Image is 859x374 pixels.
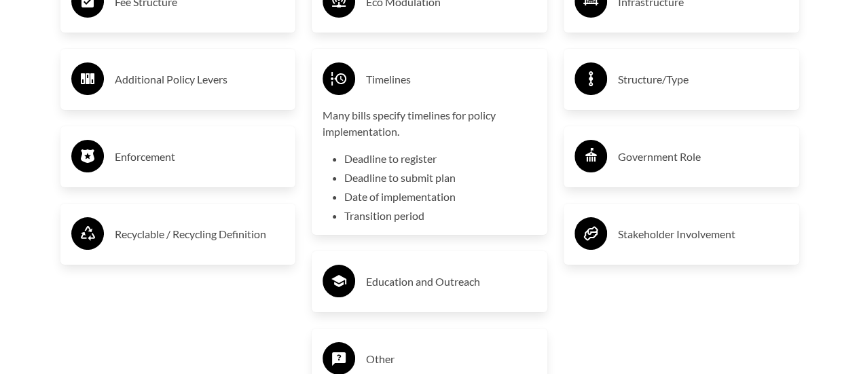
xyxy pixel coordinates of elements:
h3: Other [366,348,536,370]
h3: Stakeholder Involvement [618,223,788,245]
li: Transition period [344,208,536,224]
h3: Government Role [618,146,788,168]
p: Many bills specify timelines for policy implementation. [323,107,536,140]
li: Deadline to submit plan [344,170,536,186]
h3: Timelines [366,69,536,90]
h3: Education and Outreach [366,271,536,293]
h3: Additional Policy Levers [115,69,285,90]
li: Date of implementation [344,189,536,205]
h3: Recyclable / Recycling Definition [115,223,285,245]
h3: Enforcement [115,146,285,168]
li: Deadline to register [344,151,536,167]
h3: Structure/Type [618,69,788,90]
